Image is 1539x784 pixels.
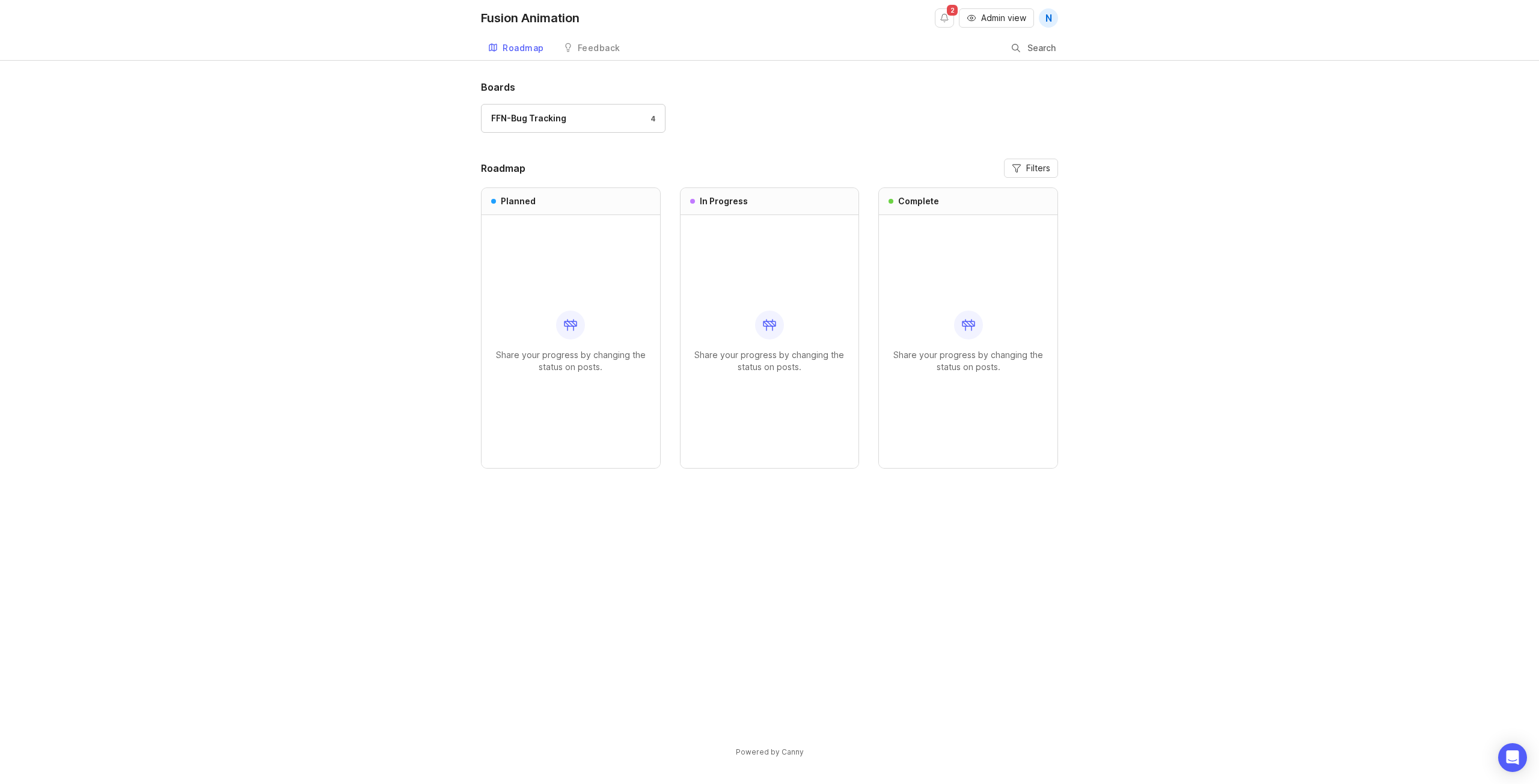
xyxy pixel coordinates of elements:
[503,44,544,52] div: Roadmap
[734,745,806,759] a: Powered by Canny
[898,195,939,207] h3: Complete
[578,44,620,52] div: Feedback
[491,112,566,125] div: FFN-Bug Tracking
[481,104,665,133] a: FFN-Bug Tracking4
[947,5,958,16] span: 2
[556,36,628,61] a: Feedback
[959,8,1034,28] button: Admin view
[690,349,849,373] p: Share your progress by changing the status on posts.
[935,8,954,28] button: Notifications
[1039,8,1058,28] button: N
[1026,162,1050,174] span: Filters
[981,12,1026,24] span: Admin view
[1498,743,1527,772] div: Open Intercom Messenger
[481,12,580,24] div: Fusion Animation
[481,36,551,61] a: Roadmap
[700,195,748,207] h3: In Progress
[491,349,650,373] p: Share your progress by changing the status on posts.
[644,114,656,124] div: 4
[1045,11,1052,25] span: N
[889,349,1048,373] p: Share your progress by changing the status on posts.
[481,161,525,175] h2: Roadmap
[501,195,536,207] h3: Planned
[481,80,1058,94] h1: Boards
[1004,159,1058,178] button: Filters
